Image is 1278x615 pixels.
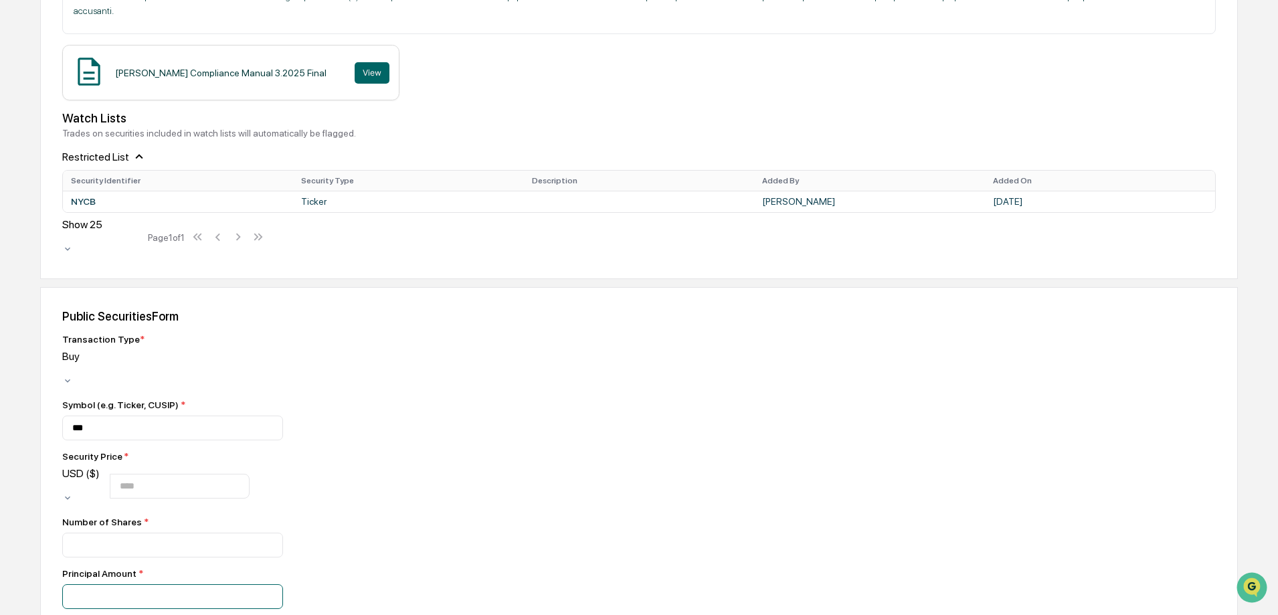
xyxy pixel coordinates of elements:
[293,191,523,212] td: Ticker
[1235,571,1271,607] iframe: Open customer support
[148,232,185,243] div: Page 1 of 1
[27,194,84,207] span: Data Lookup
[62,139,1216,164] div: Restricted List
[227,106,244,122] button: Start new chat
[72,55,106,88] img: Document Icon
[62,111,1216,125] div: Watch Lists
[355,62,389,84] button: View
[115,68,327,78] div: [PERSON_NAME] Compliance Manual 3.2025 Final
[13,170,24,181] div: 🖐️
[62,309,1216,323] div: Public Securities Form
[97,170,108,181] div: 🗄️
[985,171,1215,191] th: Added On
[62,467,110,480] div: USD ($)
[524,171,754,191] th: Description
[985,191,1215,212] td: [DATE]
[62,451,250,462] div: Security Price
[62,517,531,527] div: Number of Shares
[754,171,984,191] th: Added By
[13,28,244,50] p: How can we help?
[13,102,37,126] img: 1746055101610-c473b297-6a78-478c-a979-82029cc54cd1
[62,218,143,231] div: Show 25
[293,171,523,191] th: Security Type
[45,102,219,116] div: Start new chat
[62,128,1216,139] div: Trades on securities included in watch lists will automatically be flagged.
[13,195,24,206] div: 🔎
[71,196,285,207] div: NYCB
[92,163,171,187] a: 🗄️Attestations
[8,163,92,187] a: 🖐️Preclearance
[110,169,166,182] span: Attestations
[62,334,145,345] div: Transaction Type
[94,226,162,237] a: Powered byPylon
[45,116,169,126] div: We're available if you need us!
[754,191,984,212] td: [PERSON_NAME]
[27,169,86,182] span: Preclearance
[133,227,162,237] span: Pylon
[8,189,90,213] a: 🔎Data Lookup
[63,171,293,191] th: Security Identifier
[62,400,531,410] div: Symbol (e.g. Ticker, CUSIP)
[62,350,263,363] div: Buy
[62,568,531,579] div: Principal Amount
